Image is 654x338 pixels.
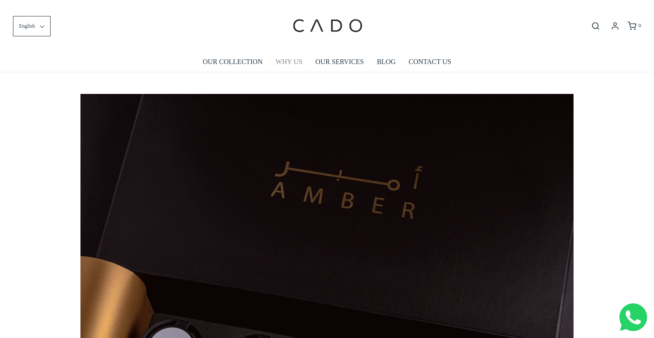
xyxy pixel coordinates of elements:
[203,52,263,72] a: OUR COLLECTION
[377,52,396,72] a: BLOG
[315,52,364,72] a: OUR SERVICES
[638,23,641,29] span: 0
[588,21,603,31] button: Open search bar
[409,52,451,72] a: CONTACT US
[13,16,51,36] button: English
[290,6,364,45] img: cadogifting
[19,22,35,30] span: English
[247,36,289,43] span: Company name
[247,1,275,8] span: Last name
[627,22,641,30] a: 0
[276,52,302,72] a: WHY US
[619,303,647,331] img: Whatsapp
[247,72,288,79] span: Number of gifts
